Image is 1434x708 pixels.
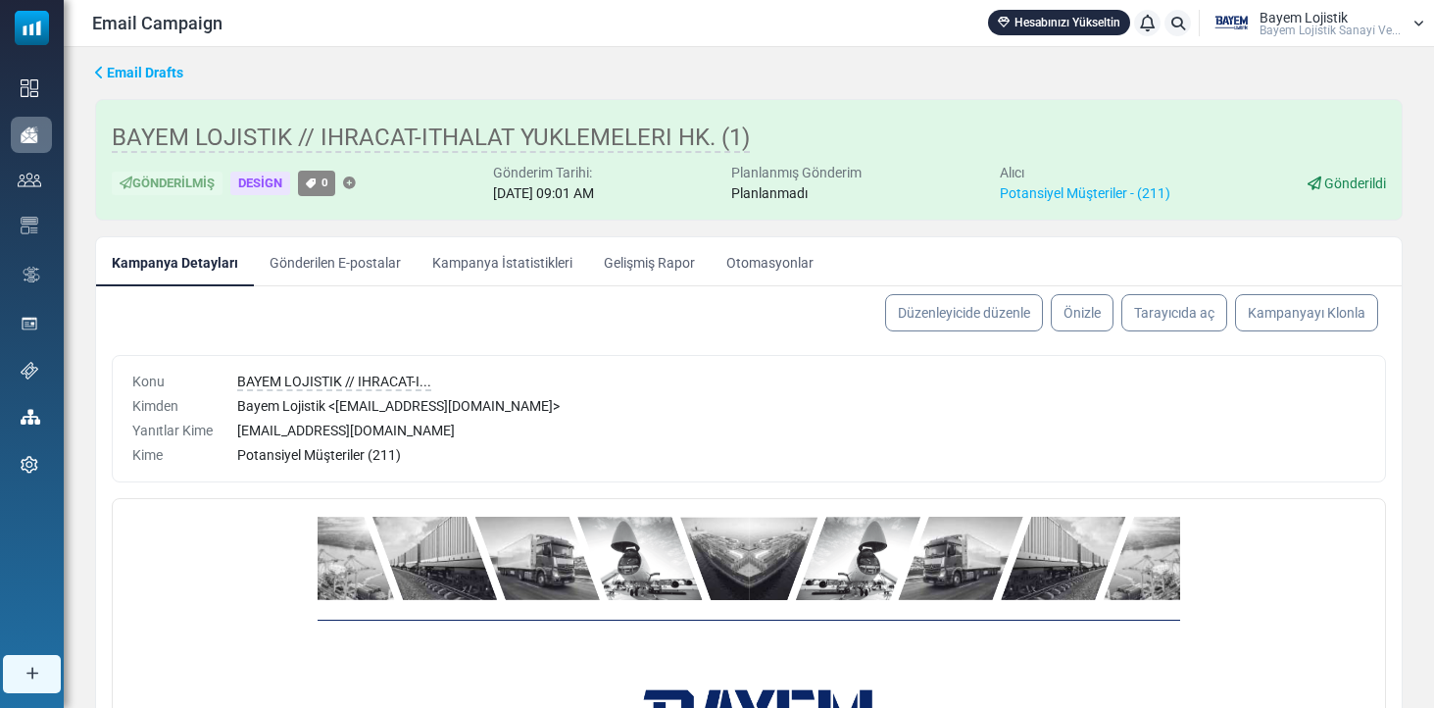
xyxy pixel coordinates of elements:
[988,10,1130,35] a: Hesabınızı Yükseltin
[132,372,214,392] div: Konu
[237,447,401,463] span: Potansiyel Müşteriler (211)
[112,172,223,196] div: Gönderilmiş
[254,441,1003,458] span: Yeni haftada bol satışlar dileriz, güncel taleplerinize memnuniyet ile navlun çalışması yapmak is...
[731,185,808,201] span: Planlanmadı
[417,237,588,286] a: Kampanya İstatistikleri
[237,396,1365,417] div: Bayem Lojistik < [EMAIL_ADDRESS][DOMAIN_NAME] >
[343,177,356,190] a: Etiket Ekle
[321,176,328,189] span: 0
[254,237,417,286] a: Gönderilen E-postalar
[1206,9,1424,38] a: User Logo Bayem Lojistik Bayem Loji̇sti̇k Sanayi̇ Ve...
[588,237,711,286] a: Gelişmiş Rapor
[1000,185,1170,201] a: Potansiyel Müşteriler - (211)
[18,173,41,186] img: contacts-icon.svg
[424,342,831,380] strong: İYİ HAFTALAR DİLERİZ...
[132,396,214,417] div: Kimden
[731,163,862,183] div: Planlanmış Gönderim
[21,456,38,474] img: settings-icon.svg
[107,65,183,80] span: translation missing: tr.ms_sidebar.email_drafts
[21,362,38,379] img: support-icon.svg
[237,421,1365,441] div: [EMAIL_ADDRESS][DOMAIN_NAME]
[1235,294,1378,331] a: Kampanyayı Klonla
[237,374,431,391] span: BAYEM LOJISTIK // IHRACAT-I...
[241,463,1015,480] span: hacimli ve hedefli işlerinizde ise firmanıza özel kontratlar sağlayıp firmanıza özel navlun tanım...
[21,126,38,143] img: campaigns-icon-active.png
[1000,163,1170,183] div: Alıcı
[92,10,223,36] span: Email Campaign
[112,124,750,153] span: BAYEM LOJISTIK // IHRACAT-ITHALAT YUKLEMELERI HK. (1)
[197,337,1060,338] table: divider
[1324,176,1386,191] span: Gönderildi
[1206,9,1255,38] img: User Logo
[21,264,42,286] img: workflow.svg
[21,217,38,234] img: email-templates-icon.svg
[21,79,38,97] img: dashboard-icon.svg
[885,294,1043,331] a: Düzenleyicide düzenle
[96,237,254,286] a: Kampanya Detayları
[1051,294,1113,331] a: Önizle
[21,315,38,332] img: landing_pages.svg
[197,113,1060,114] table: divider
[15,11,49,45] img: mailsoftly_icon_blue_white.svg
[298,171,335,195] a: 0
[230,172,290,196] div: Design
[132,421,214,441] div: Yanıtlar Kime
[1260,11,1348,25] span: Bayem Lojistik
[197,395,1060,417] p: {(first_name)} {(last_name)} [PERSON_NAME],
[1121,294,1227,331] a: Tarayıcıda aç
[711,237,829,286] a: Otomasyonlar
[493,163,594,183] div: Gönderim Tarihi:
[95,63,183,83] a: Email Drafts
[493,183,594,204] div: [DATE] 09:01 AM
[1260,25,1401,36] span: Bayem Loji̇sti̇k Sanayi̇ Ve...
[132,445,214,466] div: Kime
